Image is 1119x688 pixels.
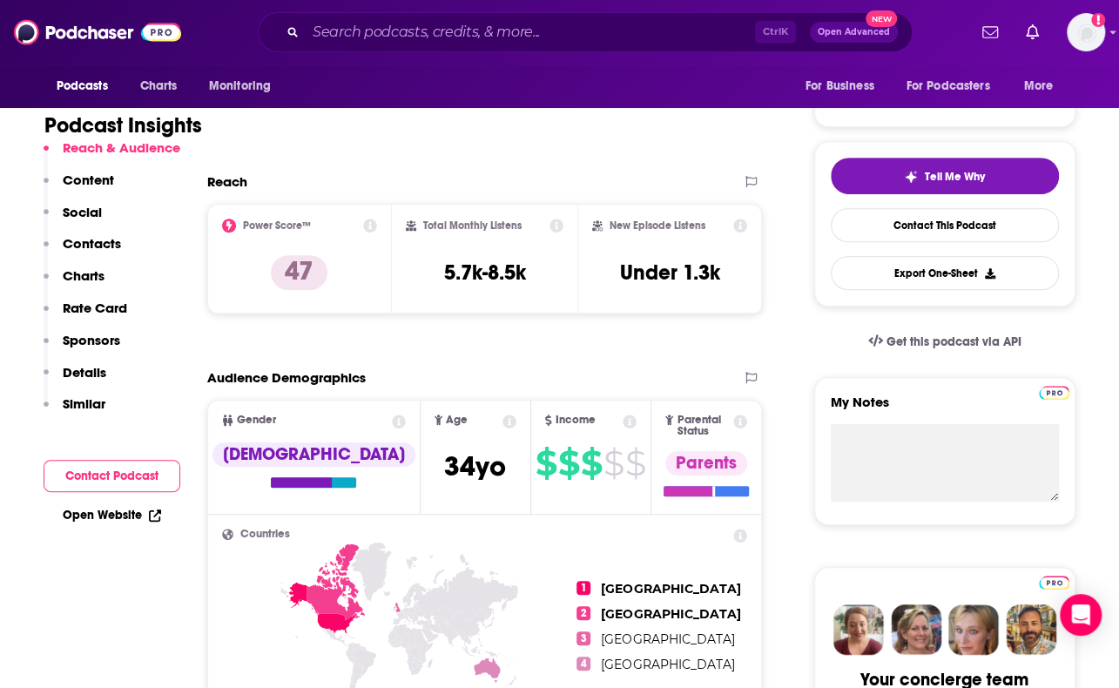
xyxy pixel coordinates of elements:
button: open menu [793,70,896,103]
span: Countries [240,529,290,540]
h2: Reach [207,173,247,190]
span: 3 [576,631,590,645]
span: [GEOGRAPHIC_DATA] [601,581,740,597]
span: $ [581,449,602,477]
a: Open Website [63,508,161,523]
p: Details [63,364,106,381]
span: For Business [806,74,874,98]
span: 4 [576,657,590,671]
span: Get this podcast via API [886,334,1021,349]
input: Search podcasts, credits, & more... [306,18,755,46]
img: Barbara Profile [891,604,941,655]
button: Export One-Sheet [831,256,1059,290]
button: Similar [44,395,105,428]
button: Content [44,172,114,204]
p: Sponsors [63,332,120,348]
p: Charts [63,267,104,284]
span: 1 [576,581,590,595]
button: Show profile menu [1067,13,1105,51]
img: Podchaser - Follow, Share and Rate Podcasts [14,16,181,49]
span: 34 yo [444,449,506,483]
span: Open Advanced [818,28,890,37]
span: Tell Me Why [925,170,985,184]
span: [GEOGRAPHIC_DATA] [601,606,740,622]
a: Get this podcast via API [854,320,1035,363]
span: $ [558,449,579,477]
h3: 5.7k-8.5k [443,260,525,286]
button: open menu [1011,70,1075,103]
div: Parents [665,451,747,476]
span: Ctrl K [755,21,796,44]
button: open menu [197,70,293,103]
span: More [1023,74,1053,98]
h2: Power Score™ [243,219,311,232]
span: New [866,10,897,27]
span: Parental Status [677,415,731,437]
svg: Add a profile image [1091,13,1105,27]
button: Charts [44,267,104,300]
p: Reach & Audience [63,139,180,156]
button: open menu [44,70,131,103]
img: tell me why sparkle [904,170,918,184]
p: Rate Card [63,300,127,316]
p: Content [63,172,114,188]
div: Search podcasts, credits, & more... [258,12,913,52]
button: Sponsors [44,332,120,364]
h2: Total Monthly Listens [423,219,522,232]
h1: Podcast Insights [44,112,202,138]
button: Contacts [44,235,121,267]
button: open menu [895,70,1015,103]
img: Jules Profile [948,604,999,655]
img: Podchaser Pro [1039,386,1069,400]
a: Contact This Podcast [831,208,1059,242]
span: Podcasts [57,74,108,98]
a: Show notifications dropdown [975,17,1005,47]
button: Details [44,364,106,396]
span: $ [625,449,645,477]
span: For Podcasters [907,74,990,98]
a: Pro website [1039,573,1069,590]
span: [GEOGRAPHIC_DATA] [601,631,734,647]
span: $ [536,449,556,477]
button: Open AdvancedNew [810,22,898,43]
div: Open Intercom Messenger [1060,594,1102,636]
button: Social [44,204,102,236]
span: [GEOGRAPHIC_DATA] [601,657,734,672]
div: [DEMOGRAPHIC_DATA] [212,442,415,467]
span: Logged in as WE_Broadcast [1067,13,1105,51]
button: tell me why sparkleTell Me Why [831,158,1059,194]
p: Social [63,204,102,220]
p: 47 [271,255,327,290]
button: Contact Podcast [44,460,180,492]
button: Reach & Audience [44,139,180,172]
label: My Notes [831,394,1059,424]
img: Jon Profile [1006,604,1056,655]
span: Age [446,415,468,426]
img: Podchaser Pro [1039,576,1069,590]
h2: New Episode Listens [610,219,705,232]
a: Show notifications dropdown [1019,17,1046,47]
img: Sydney Profile [833,604,884,655]
span: 2 [576,606,590,620]
h2: Audience Demographics [207,369,366,386]
img: User Profile [1067,13,1105,51]
a: Charts [129,70,188,103]
span: Income [556,415,596,426]
h3: Under 1.3k [620,260,720,286]
p: Similar [63,395,105,412]
p: Contacts [63,235,121,252]
span: Charts [140,74,178,98]
span: $ [603,449,624,477]
a: Pro website [1039,383,1069,400]
button: Rate Card [44,300,127,332]
span: Monitoring [209,74,271,98]
span: Gender [237,415,276,426]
